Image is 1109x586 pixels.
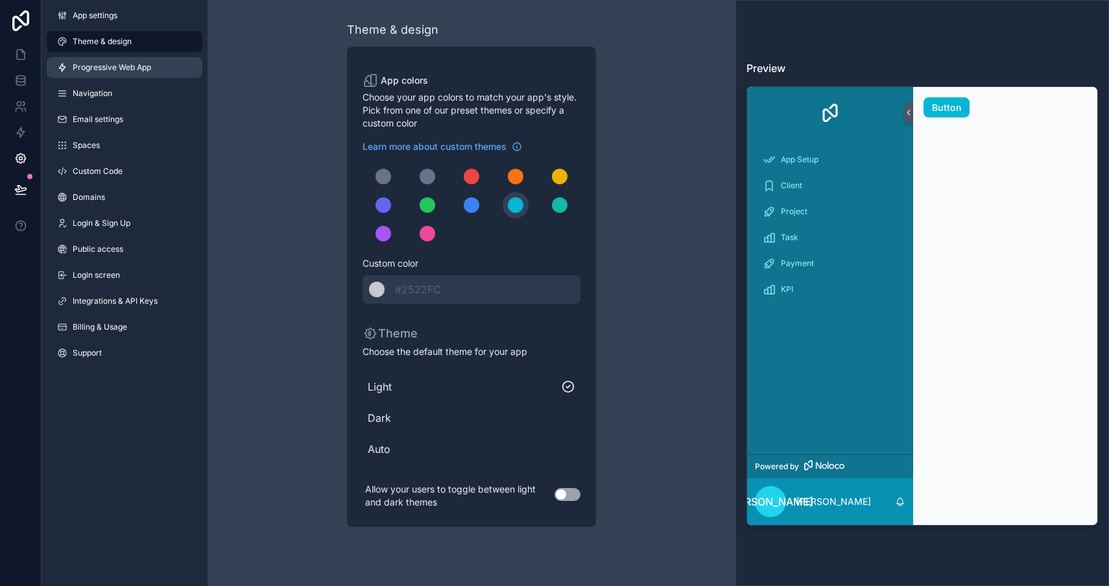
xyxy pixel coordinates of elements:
[47,291,202,311] a: Integrations & API Keys
[73,192,105,202] span: Domains
[363,257,570,270] span: Custom color
[363,480,554,511] p: Allow your users to toggle between light and dark themes
[755,461,799,472] span: Powered by
[395,283,441,296] span: #2522FC
[73,114,123,125] span: Email settings
[368,441,575,457] span: Auto
[755,278,905,301] a: KPI
[73,244,123,254] span: Public access
[47,187,202,208] a: Domains
[73,62,151,73] span: Progressive Web App
[381,74,428,87] span: App colors
[796,495,871,508] p: [PERSON_NAME]
[755,200,905,223] a: Project
[73,166,123,177] span: Custom Code
[47,83,202,104] a: Navigation
[368,379,561,395] span: Light
[746,60,1098,76] h3: Preview
[47,135,202,156] a: Spaces
[781,258,814,269] span: Payment
[73,322,127,332] span: Billing & Usage
[747,454,913,478] a: Powered by
[73,218,130,228] span: Login & Sign Up
[47,239,202,260] a: Public access
[363,345,580,358] span: Choose the default theme for your app
[924,97,970,118] button: Button
[781,206,807,217] span: Project
[363,140,522,153] a: Learn more about custom themes
[747,139,913,454] div: scrollable content
[363,91,580,130] span: Choose your app colors to match your app's style. Pick from one of our preset themes or specify a...
[73,296,158,306] span: Integrations & API Keys
[368,410,575,426] span: Dark
[755,174,905,197] a: Client
[47,343,202,363] a: Support
[73,88,112,99] span: Navigation
[755,148,905,171] a: App Setup
[820,103,841,123] img: App logo
[73,36,132,47] span: Theme & design
[47,109,202,130] a: Email settings
[363,324,418,343] p: Theme
[47,317,202,337] a: Billing & Usage
[47,265,202,286] a: Login screen
[781,284,793,295] span: KPI
[47,57,202,78] a: Progressive Web App
[728,494,813,509] span: [PERSON_NAME]
[781,180,802,191] span: Client
[47,5,202,26] a: App settings
[73,140,100,151] span: Spaces
[755,226,905,249] a: Task
[781,154,818,165] span: App Setup
[781,232,798,243] span: Task
[347,21,438,39] div: Theme & design
[755,252,905,275] a: Payment
[47,31,202,52] a: Theme & design
[47,161,202,182] a: Custom Code
[73,10,117,21] span: App settings
[47,213,202,234] a: Login & Sign Up
[73,348,102,358] span: Support
[73,270,120,280] span: Login screen
[363,140,507,153] span: Learn more about custom themes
